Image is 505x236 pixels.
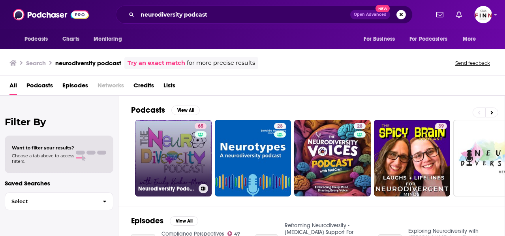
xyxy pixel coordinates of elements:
[234,232,240,236] span: 47
[277,123,283,130] span: 28
[62,34,79,45] span: Charts
[57,32,84,47] a: Charts
[94,34,122,45] span: Monitoring
[131,105,200,115] a: PodcastsView All
[26,59,46,67] h3: Search
[195,123,207,129] a: 65
[364,34,395,45] span: For Business
[475,6,492,23] span: Logged in as FINNMadison
[138,185,195,192] h3: Neurodiversity Podcast
[24,34,48,45] span: Podcasts
[198,123,203,130] span: 65
[9,79,17,95] a: All
[55,59,121,67] h3: neurodiversity podcast
[13,7,89,22] img: Podchaser - Follow, Share and Rate Podcasts
[457,32,486,47] button: open menu
[357,123,362,130] span: 28
[358,32,405,47] button: open menu
[5,193,113,210] button: Select
[409,34,447,45] span: For Podcasters
[227,231,240,236] a: 47
[350,10,390,19] button: Open AdvancedNew
[128,59,185,68] a: Try an exact match
[98,79,124,95] span: Networks
[131,216,198,226] a: EpisodesView All
[5,116,113,128] h2: Filter By
[135,120,212,196] a: 65Neurodiversity Podcast
[404,32,459,47] button: open menu
[187,59,255,68] span: for more precise results
[116,6,413,24] div: Search podcasts, credits, & more...
[354,13,387,17] span: Open Advanced
[137,8,350,21] input: Search podcasts, credits, & more...
[433,8,447,21] a: Show notifications dropdown
[463,34,476,45] span: More
[131,105,165,115] h2: Podcasts
[375,5,390,12] span: New
[163,79,175,95] a: Lists
[438,123,444,130] span: 39
[26,79,53,95] a: Podcasts
[88,32,132,47] button: open menu
[131,216,163,226] h2: Episodes
[453,60,492,66] button: Send feedback
[453,8,465,21] a: Show notifications dropdown
[170,216,198,226] button: View All
[215,120,291,196] a: 28
[475,6,492,23] img: User Profile
[5,199,96,204] span: Select
[133,79,154,95] a: Credits
[435,123,447,129] a: 39
[475,6,492,23] button: Show profile menu
[19,32,58,47] button: open menu
[354,123,366,129] a: 28
[12,145,74,151] span: Want to filter your results?
[5,179,113,187] p: Saved Searches
[62,79,88,95] a: Episodes
[171,106,200,115] button: View All
[12,153,74,164] span: Choose a tab above to access filters.
[294,120,371,196] a: 28
[374,120,451,196] a: 39
[274,123,286,129] a: 28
